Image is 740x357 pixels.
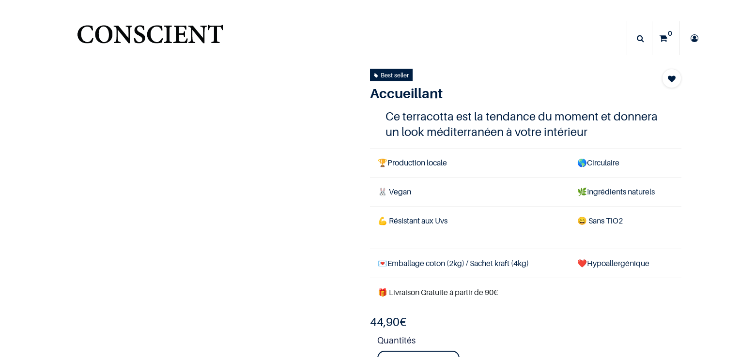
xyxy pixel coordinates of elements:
[75,19,225,58] a: Logo of Conscient
[374,70,409,80] div: Best seller
[662,69,681,88] button: Add to wishlist
[378,216,447,225] span: 💪 Résistant aux Uvs
[377,334,681,351] strong: Quantités
[652,21,679,55] a: 0
[668,73,676,85] span: Add to wishlist
[665,29,675,38] sup: 0
[385,109,665,139] h4: Ce terracotta est la tendance du moment et donnera un look méditerranéen à votre intérieur
[378,258,387,268] span: 💌
[570,207,681,249] td: ans TiO2
[577,158,587,167] span: 🌎
[378,158,387,167] span: 🏆
[370,315,406,329] b: €
[570,249,681,278] td: ❤️Hypoallergénique
[570,148,681,177] td: Circulaire
[75,19,225,58] img: Conscient
[577,216,593,225] span: 😄 S
[570,178,681,207] td: Ingrédients naturels
[370,315,400,329] span: 44,90
[378,187,411,196] span: 🐰 Vegan
[577,187,587,196] span: 🌿
[370,148,570,177] td: Production locale
[370,249,570,278] td: Emballage coton (2kg) / Sachet kraft (4kg)
[370,85,634,102] h1: Accueillant
[378,287,498,297] font: 🎁 Livraison Gratuite à partir de 90€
